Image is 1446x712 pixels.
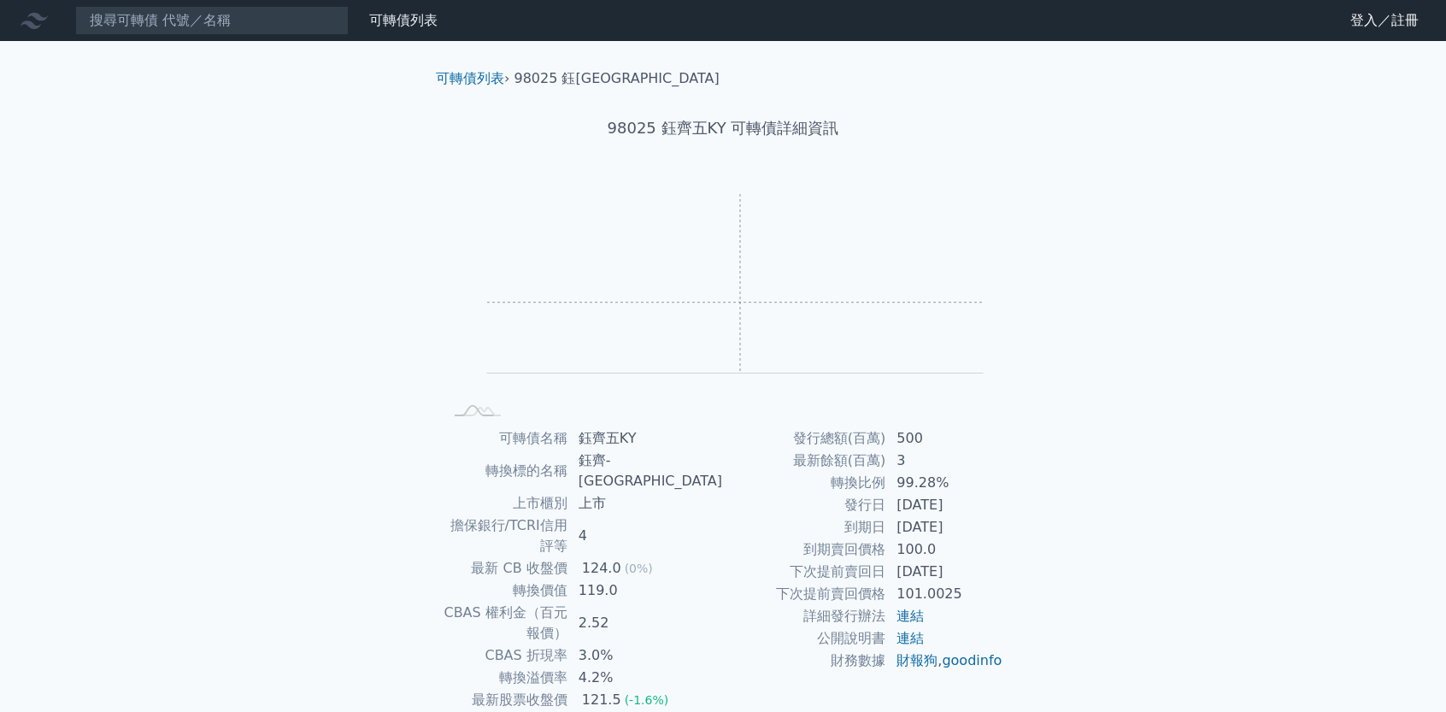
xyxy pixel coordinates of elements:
td: 最新股票收盤價 [443,689,568,711]
a: 可轉債列表 [436,70,504,86]
a: 可轉債列表 [369,12,438,28]
td: 4.2% [568,667,723,689]
td: 下次提前賣回日 [723,561,886,583]
td: 2.52 [568,602,723,644]
td: 3 [886,450,1003,472]
td: [DATE] [886,561,1003,583]
td: 發行日 [723,494,886,516]
td: 鈺齊-[GEOGRAPHIC_DATA] [568,450,723,492]
a: goodinfo [942,652,1002,668]
div: 124.0 [579,558,625,579]
td: 財務數據 [723,650,886,672]
td: 最新 CB 收盤價 [443,557,568,580]
span: (-1.6%) [625,693,669,707]
td: 擔保銀行/TCRI信用評等 [443,515,568,557]
td: 可轉債名稱 [443,427,568,450]
a: 登入／註冊 [1337,7,1432,34]
td: [DATE] [886,494,1003,516]
td: 上市櫃別 [443,492,568,515]
td: 到期賣回價格 [723,538,886,561]
h1: 98025 鈺齊五KY 可轉債詳細資訊 [422,116,1024,140]
td: 轉換標的名稱 [443,450,568,492]
td: , [886,650,1003,672]
td: 公開說明書 [723,627,886,650]
td: 鈺齊五KY [568,427,723,450]
li: › [436,68,509,89]
td: 發行總額(百萬) [723,427,886,450]
span: (0%) [625,562,653,575]
td: 轉換溢價率 [443,667,568,689]
td: CBAS 折現率 [443,644,568,667]
td: 500 [886,427,1003,450]
a: 財報狗 [896,652,938,668]
div: 121.5 [579,690,625,710]
td: 詳細發行辦法 [723,605,886,627]
td: 下次提前賣回價格 [723,583,886,605]
input: 搜尋可轉債 代號／名稱 [75,6,349,35]
td: 轉換價值 [443,580,568,602]
a: 連結 [896,608,924,624]
td: 99.28% [886,472,1003,494]
td: 到期日 [723,516,886,538]
td: 3.0% [568,644,723,667]
td: 4 [568,515,723,557]
td: 上市 [568,492,723,515]
td: 轉換比例 [723,472,886,494]
td: 最新餘額(百萬) [723,450,886,472]
td: 119.0 [568,580,723,602]
td: 100.0 [886,538,1003,561]
g: Chart [471,194,984,398]
td: CBAS 權利金（百元報價） [443,602,568,644]
td: 101.0025 [886,583,1003,605]
li: 98025 鈺[GEOGRAPHIC_DATA] [514,68,720,89]
a: 連結 [896,630,924,646]
td: [DATE] [886,516,1003,538]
